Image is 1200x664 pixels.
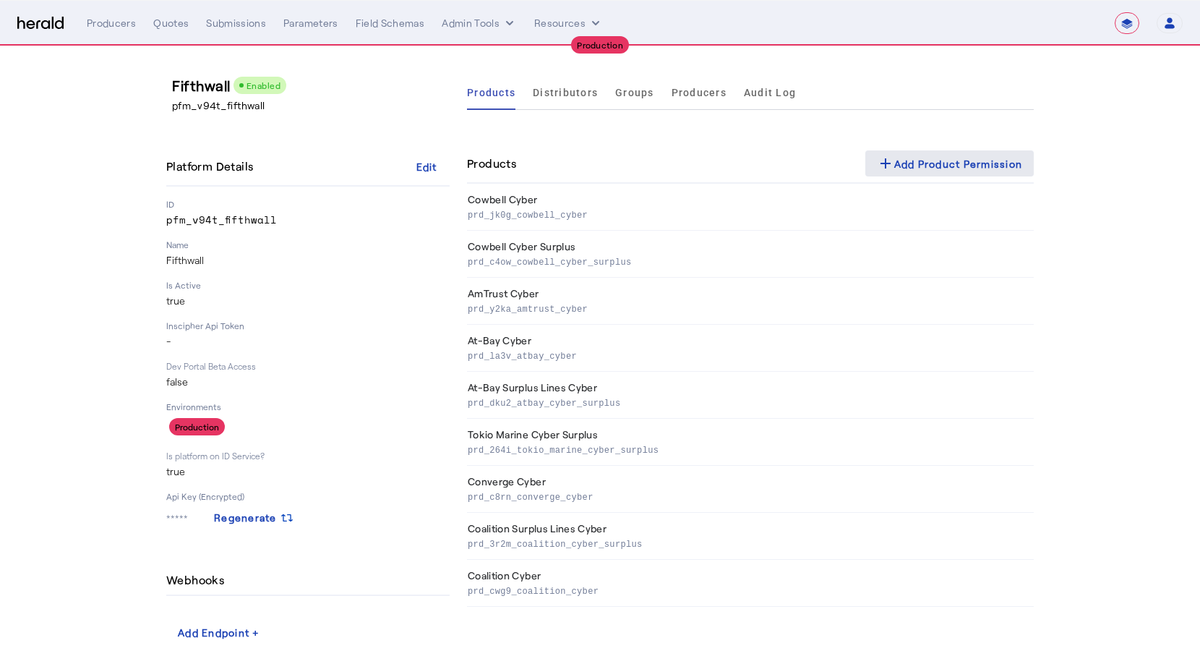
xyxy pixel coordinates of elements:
span: Enabled [247,80,281,90]
button: Add Endpoint + [166,619,272,645]
span: Audit Log [744,88,796,98]
p: prd_3r2m_coalition_cyber_surplus [468,536,1028,550]
p: Name [166,239,450,250]
th: At-Bay Cyber [467,325,1034,372]
th: Converge Cyber [467,466,1034,513]
th: AmTrust Cyber [467,278,1034,325]
div: Quotes [153,16,189,30]
div: Add Endpoint + [178,625,260,640]
h4: Products [467,155,516,172]
button: Edit [403,153,450,179]
img: Herald Logo [17,17,64,30]
a: Groups [615,75,654,110]
mat-icon: add [877,155,894,172]
p: prd_la3v_atbay_cyber [468,348,1028,362]
th: At-Bay Surplus Lines Cyber [467,372,1034,419]
p: - [166,334,450,349]
button: Add Product Permission [865,150,1034,176]
span: Producers [672,88,727,98]
p: Is Active [166,279,450,291]
h4: Platform Details [166,158,259,175]
div: Field Schemas [356,16,425,30]
a: Products [467,75,515,110]
div: Parameters [283,16,338,30]
p: false [166,375,450,389]
button: Resources dropdown menu [534,16,603,30]
div: Submissions [206,16,266,30]
p: Inscipher Api Token [166,320,450,331]
p: Environments [166,401,450,412]
p: Fifthwall [166,253,450,268]
span: Distributors [533,88,598,98]
p: prd_y2ka_amtrust_cyber [468,301,1028,315]
p: pfm_v94t_fifthwall [166,213,450,227]
h3: Fifthwall [172,75,455,95]
span: Groups [615,88,654,98]
button: internal dropdown menu [442,16,517,30]
div: Add Product Permission [877,155,1023,172]
th: Cowbell Cyber [467,184,1034,231]
p: prd_c8rn_converge_cyber [468,489,1028,503]
a: Audit Log [744,75,796,110]
p: prd_cwg9_coalition_cyber [468,583,1028,597]
p: true [166,464,450,479]
div: Producers [87,16,136,30]
a: Producers [672,75,727,110]
th: Cowbell Cyber Surplus [467,231,1034,278]
th: Tokio Marine Cyber Surplus [467,419,1034,466]
span: Regenerate [214,512,277,524]
p: prd_dku2_atbay_cyber_surplus [468,395,1028,409]
p: true [166,294,450,308]
p: Dev Portal Beta Access [166,360,450,372]
p: Api Key (Encrypted) [166,490,450,502]
p: ID [166,198,450,210]
th: Coalition Surplus Lines Cyber [467,513,1034,560]
h4: Webhooks [166,571,230,589]
p: prd_264i_tokio_marine_cyber_surplus [468,442,1028,456]
a: Distributors [533,75,598,110]
div: Production [571,36,629,54]
button: Regenerate [202,505,306,531]
p: prd_jk0g_cowbell_cyber [468,207,1028,221]
div: Edit [416,159,437,174]
span: Products [467,88,515,98]
th: Coalition Cyber [467,560,1034,607]
p: Is platform on ID Service? [166,450,450,461]
p: prd_c4ow_cowbell_cyber_surplus [468,254,1028,268]
p: pfm_v94t_fifthwall [172,98,455,113]
div: Production [169,418,225,435]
